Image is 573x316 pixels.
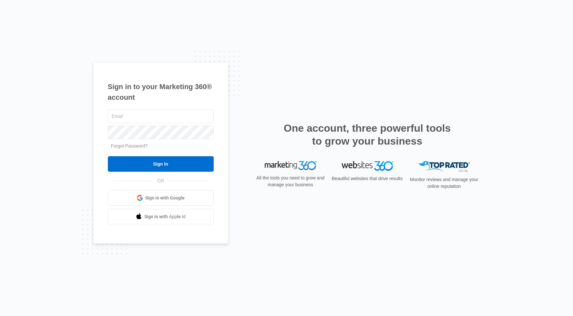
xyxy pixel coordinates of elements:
p: All the tools you need to grow and manage your business [254,175,327,188]
a: Sign in with Google [108,190,214,206]
a: Sign in with Apple Id [108,209,214,224]
h1: Sign in to your Marketing 360® account [108,81,214,103]
p: Beautiful websites that drive results [331,175,404,182]
input: Email [108,109,214,123]
p: Monitor reviews and manage your online reputation [408,176,480,190]
span: OR [153,178,169,184]
img: Websites 360 [342,161,393,170]
span: Sign in with Apple Id [144,213,186,220]
img: Top Rated Local [418,161,470,172]
input: Sign In [108,156,214,172]
a: Forgot Password? [111,143,148,148]
img: Marketing 360 [265,161,316,170]
h2: One account, three powerful tools to grow your business [282,122,453,148]
span: Sign in with Google [145,195,185,201]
